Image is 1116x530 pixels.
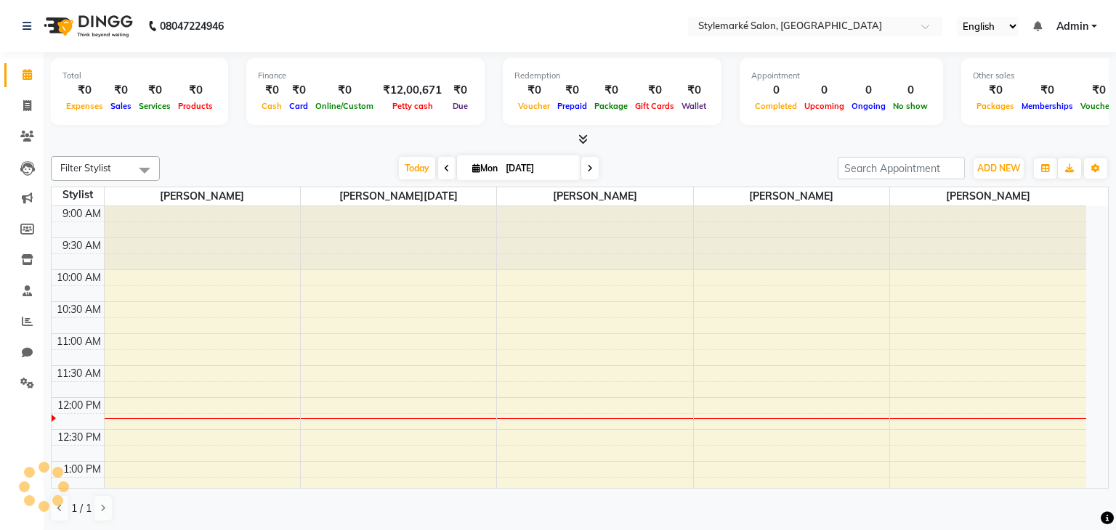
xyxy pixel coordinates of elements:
span: Prepaid [554,101,591,111]
div: 10:30 AM [54,302,104,317]
span: Completed [751,101,801,111]
div: ₹0 [174,82,217,99]
div: ₹0 [1018,82,1077,99]
div: ₹0 [258,82,286,99]
div: ₹0 [62,82,107,99]
div: Finance [258,70,473,82]
div: ₹0 [448,82,473,99]
span: Filter Stylist [60,162,111,174]
span: Voucher [514,101,554,111]
div: 0 [889,82,931,99]
span: No show [889,101,931,111]
div: 0 [801,82,848,99]
span: Upcoming [801,101,848,111]
span: Wallet [678,101,710,111]
div: ₹0 [678,82,710,99]
span: Packages [973,101,1018,111]
span: Due [449,101,472,111]
div: 12:00 PM [54,398,104,413]
div: Total [62,70,217,82]
span: Petty cash [389,101,437,111]
input: Search Appointment [838,157,965,179]
span: Cash [258,101,286,111]
span: [PERSON_NAME] [890,187,1086,205]
span: [PERSON_NAME] [105,187,300,205]
span: Services [135,101,174,111]
span: Package [591,101,631,111]
span: Mon [469,163,501,174]
span: Admin [1056,19,1088,34]
div: ₹0 [107,82,135,99]
div: ₹0 [312,82,377,99]
button: ADD NEW [974,158,1024,179]
b: 08047224946 [160,6,224,46]
div: ₹0 [514,82,554,99]
div: ₹0 [135,82,174,99]
div: 11:30 AM [54,366,104,381]
div: 1:00 PM [60,462,104,477]
div: 0 [848,82,889,99]
span: Memberships [1018,101,1077,111]
span: Expenses [62,101,107,111]
div: 11:00 AM [54,334,104,349]
span: Online/Custom [312,101,377,111]
div: 0 [751,82,801,99]
span: ⁠[PERSON_NAME] [694,187,889,205]
span: Gift Cards [631,101,678,111]
div: ₹12,00,671 [377,82,448,99]
div: 12:30 PM [54,430,104,445]
div: ₹0 [631,82,678,99]
div: ₹0 [973,82,1018,99]
input: 2025-09-01 [501,158,574,179]
span: 1 / 1 [71,501,92,516]
span: Sales [107,101,135,111]
img: logo [37,6,137,46]
span: Products [174,101,217,111]
span: ⁠[PERSON_NAME][DATE] [301,187,496,205]
span: Today [399,157,435,179]
div: 9:00 AM [60,206,104,221]
div: ₹0 [554,82,591,99]
span: Ongoing [848,101,889,111]
div: Stylist [52,187,104,203]
span: Card [286,101,312,111]
div: ₹0 [591,82,631,99]
span: [PERSON_NAME] [497,187,692,205]
div: Redemption [514,70,710,82]
div: 10:00 AM [54,270,104,285]
div: ₹0 [286,82,312,99]
div: 9:30 AM [60,238,104,253]
div: Appointment [751,70,931,82]
span: ADD NEW [977,163,1020,174]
